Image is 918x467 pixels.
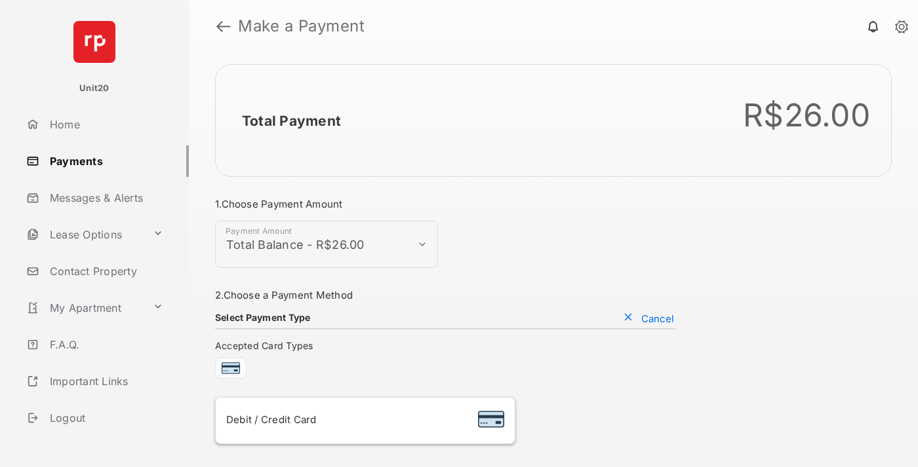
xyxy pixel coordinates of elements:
span: Debit / Credit Card [226,413,317,426]
a: Home [21,109,189,140]
a: Contact Property [21,255,189,287]
a: My Apartment [21,292,148,324]
a: Logout [21,402,189,434]
a: Messages & Alerts [21,182,189,214]
a: F.A.Q. [21,329,189,360]
h3: 2. Choose a Payment Method [215,289,677,301]
button: Cancel [620,312,677,325]
a: Lease Options [21,219,148,250]
a: Payments [21,145,189,177]
div: R$26.00 [743,96,870,134]
img: svg+xml;base64,PHN2ZyB4bWxucz0iaHR0cDovL3d3dy53My5vcmcvMjAwMC9zdmciIHdpZHRoPSI2NCIgaGVpZ2h0PSI2NC... [73,21,115,63]
strong: Make a Payment [238,18,365,34]
h3: 1. Choose Payment Amount [215,198,677,210]
h2: Total Payment [242,113,341,129]
span: Accepted Card Types [215,340,319,351]
p: Unit20 [79,82,110,95]
a: Important Links [21,365,169,397]
h4: Select Payment Type [215,312,311,323]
